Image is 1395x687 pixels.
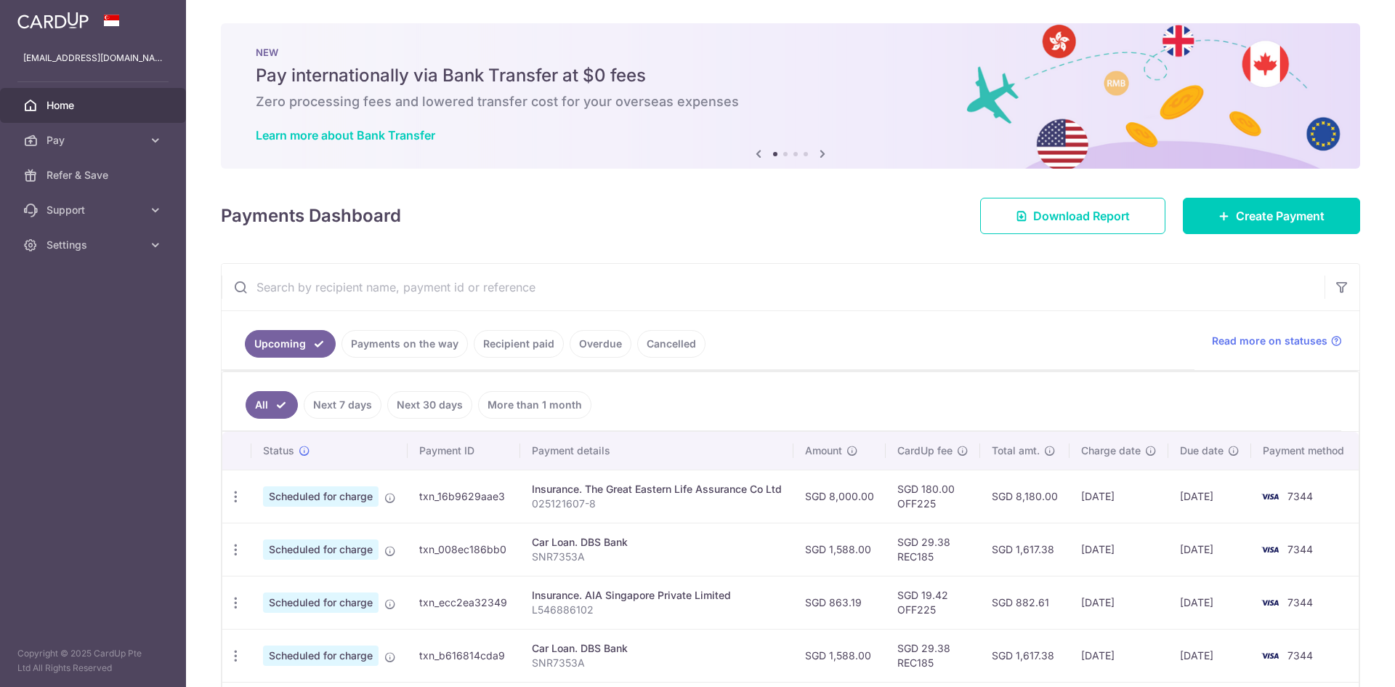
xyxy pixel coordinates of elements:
a: Learn more about Bank Transfer [256,128,435,142]
h6: Zero processing fees and lowered transfer cost for your overseas expenses [256,93,1325,111]
p: 025121607-8 [532,497,782,511]
a: Next 7 days [304,391,381,419]
span: Amount [805,443,842,458]
span: Total amt. [992,443,1040,458]
td: [DATE] [1168,470,1251,523]
span: 7344 [1287,490,1313,502]
td: SGD 29.38 REC185 [886,523,980,576]
img: Bank transfer banner [221,23,1360,169]
span: Download Report [1033,207,1130,225]
td: txn_008ec186bb0 [408,523,520,576]
td: SGD 863.19 [793,576,886,629]
td: SGD 29.38 REC185 [886,629,980,682]
img: Bank Card [1255,541,1285,558]
div: Insurance. The Great Eastern Life Assurance Co Ltd [532,482,782,497]
h5: Pay internationally via Bank Transfer at $0 fees [256,64,1325,87]
td: SGD 1,617.38 [980,629,1069,682]
p: SNR7353A [532,550,782,564]
iframe: Opens a widget where you can find more information [1302,643,1380,680]
span: 7344 [1287,543,1313,555]
a: Cancelled [637,330,705,358]
a: Download Report [980,198,1165,234]
p: NEW [256,47,1325,58]
img: Bank Card [1255,488,1285,505]
span: Read more on statuses [1212,334,1327,348]
span: Charge date [1081,443,1141,458]
th: Payment method [1251,432,1362,470]
a: Read more on statuses [1212,334,1342,348]
a: All [246,391,298,419]
span: Status [263,443,294,458]
span: Due date [1180,443,1224,458]
td: [DATE] [1168,523,1251,576]
td: SGD 8,000.00 [793,470,886,523]
td: SGD 19.42 OFF225 [886,576,980,629]
div: Car Loan. DBS Bank [532,535,782,550]
h4: Payments Dashboard [221,203,401,229]
th: Payment details [520,432,793,470]
span: Create Payment [1236,207,1325,225]
td: txn_16b9629aae3 [408,470,520,523]
td: SGD 8,180.00 [980,470,1069,523]
td: [DATE] [1069,576,1168,629]
img: Bank Card [1255,594,1285,611]
td: [DATE] [1069,470,1168,523]
div: Car Loan. DBS Bank [532,641,782,656]
td: [DATE] [1069,523,1168,576]
span: Home [46,98,142,113]
a: Next 30 days [387,391,472,419]
a: Overdue [570,330,631,358]
td: SGD 882.61 [980,576,1069,629]
td: SGD 1,588.00 [793,523,886,576]
p: SNR7353A [532,656,782,670]
span: 7344 [1287,596,1313,608]
span: Scheduled for charge [263,646,379,666]
th: Payment ID [408,432,520,470]
span: Support [46,203,142,217]
td: [DATE] [1168,629,1251,682]
td: [DATE] [1069,629,1168,682]
span: Scheduled for charge [263,539,379,560]
img: Bank Card [1255,647,1285,664]
img: CardUp [17,12,89,29]
td: txn_b616814cda9 [408,629,520,682]
span: Refer & Save [46,168,142,182]
td: [DATE] [1168,576,1251,629]
td: txn_ecc2ea32349 [408,576,520,629]
div: Insurance. AIA Singapore Private Limited [532,588,782,603]
span: Scheduled for charge [263,592,379,613]
a: Create Payment [1183,198,1360,234]
a: Payments on the way [341,330,468,358]
p: [EMAIL_ADDRESS][DOMAIN_NAME] [23,51,163,65]
span: CardUp fee [897,443,953,458]
td: SGD 180.00 OFF225 [886,470,980,523]
span: Scheduled for charge [263,486,379,507]
td: SGD 1,588.00 [793,629,886,682]
p: L546886102 [532,603,782,617]
span: 7344 [1287,649,1313,662]
input: Search by recipient name, payment id or reference [222,264,1325,310]
td: SGD 1,617.38 [980,523,1069,576]
a: Upcoming [245,330,336,358]
span: Settings [46,238,142,252]
a: More than 1 month [478,391,591,419]
span: Pay [46,133,142,148]
a: Recipient paid [474,330,564,358]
